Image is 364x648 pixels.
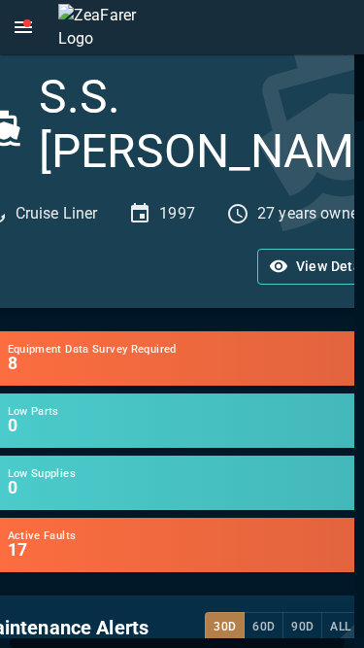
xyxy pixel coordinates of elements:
button: 90d [282,612,322,642]
button: open drawer [4,8,43,47]
button: All [321,612,359,642]
button: 30d [205,612,245,642]
p: Cruise Liner [16,202,98,225]
button: 60d [244,612,283,642]
img: ZeaFarer Logo [58,4,175,51]
p: 1997 [159,202,195,225]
